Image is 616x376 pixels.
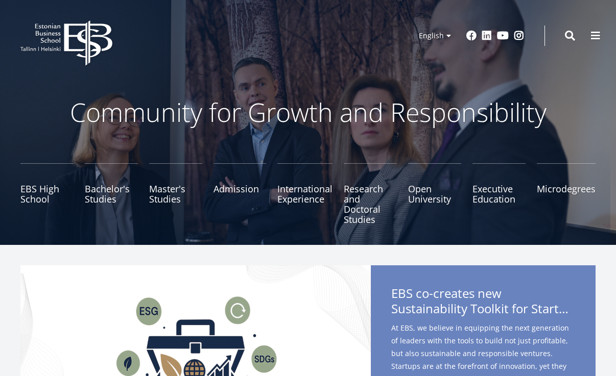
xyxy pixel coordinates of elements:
[482,31,492,41] a: Linkedin
[344,163,397,224] a: Research and Doctoral Studies
[149,163,202,224] a: Master's Studies
[497,31,509,41] a: Youtube
[408,163,461,224] a: Open University
[472,163,526,224] a: Executive Education
[85,163,138,224] a: Bachelor's Studies
[277,163,333,224] a: International Experience
[391,286,575,319] span: EBS co-creates new
[537,163,596,224] a: Microdegrees
[514,31,524,41] a: Instagram
[214,163,267,224] a: Admission
[37,97,579,128] p: Community for Growth and Responsibility
[391,301,575,316] span: Sustainability Toolkit for Startups
[466,31,477,41] a: Facebook
[20,163,74,224] a: EBS High School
